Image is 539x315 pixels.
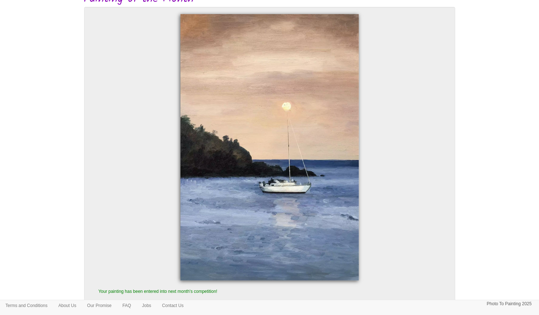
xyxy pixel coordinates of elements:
img: Coconut at anchor [181,14,359,281]
a: About Us [53,300,82,311]
a: Contact Us [157,300,189,311]
a: Jobs [137,300,157,311]
a: Our Promise [82,300,117,311]
a: FAQ [117,300,137,311]
p: Photo To Painting 2025 [487,300,532,308]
